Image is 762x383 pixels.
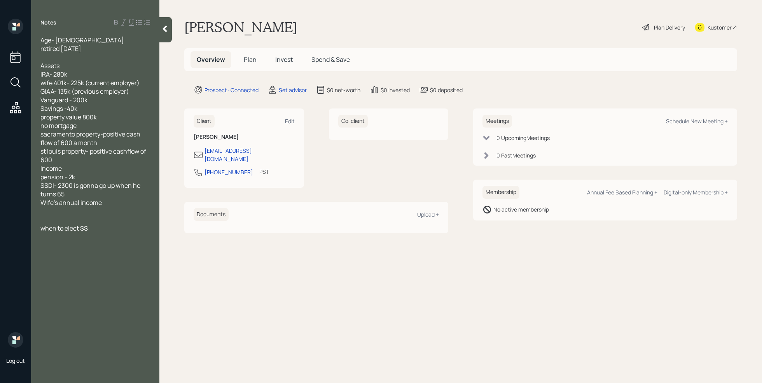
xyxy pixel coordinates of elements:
[275,55,293,64] span: Invest
[40,36,124,44] span: Age- [DEMOGRAPHIC_DATA]
[493,205,549,213] div: No active membership
[40,147,147,164] span: st louis property- positive cashflow of 600
[40,198,102,207] span: Wife's annual income
[40,121,77,130] span: no mortgage
[6,357,25,364] div: Log out
[40,113,97,121] span: property value 800k
[40,44,81,53] span: retired [DATE]
[40,130,142,147] span: sacramento property-positive cash flow of 600 a month
[40,79,140,87] span: wife 401k- 225k (current employer)
[664,189,728,196] div: Digital-only Membership +
[40,96,87,104] span: Vanguard - 200k
[496,134,550,142] div: 0 Upcoming Meeting s
[40,61,59,70] span: Assets
[708,23,732,31] div: Kustomer
[496,151,536,159] div: 0 Past Meeting s
[587,189,657,196] div: Annual Fee Based Planning +
[482,186,519,199] h6: Membership
[194,134,295,140] h6: [PERSON_NAME]
[40,104,77,113] span: Savings -40k
[327,86,360,94] div: $0 net-worth
[482,115,512,128] h6: Meetings
[285,117,295,125] div: Edit
[40,19,56,26] label: Notes
[40,181,142,198] span: SSDI- 2300 is gonna go up when he turns 65
[204,86,259,94] div: Prospect · Connected
[311,55,350,64] span: Spend & Save
[666,117,728,125] div: Schedule New Meeting +
[8,332,23,348] img: retirable_logo.png
[40,164,62,173] span: Income
[259,168,269,176] div: PST
[417,211,439,218] div: Upload +
[184,19,297,36] h1: [PERSON_NAME]
[40,173,75,181] span: pension - 2k
[279,86,307,94] div: Set advisor
[40,87,129,96] span: GIAA- 135k (previous employer)
[194,208,229,221] h6: Documents
[244,55,257,64] span: Plan
[654,23,685,31] div: Plan Delivery
[197,55,225,64] span: Overview
[204,147,295,163] div: [EMAIL_ADDRESS][DOMAIN_NAME]
[194,115,215,128] h6: Client
[430,86,463,94] div: $0 deposited
[204,168,253,176] div: [PHONE_NUMBER]
[40,224,88,233] span: when to elect SS
[338,115,368,128] h6: Co-client
[40,70,67,79] span: IRA- 280k
[381,86,410,94] div: $0 invested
